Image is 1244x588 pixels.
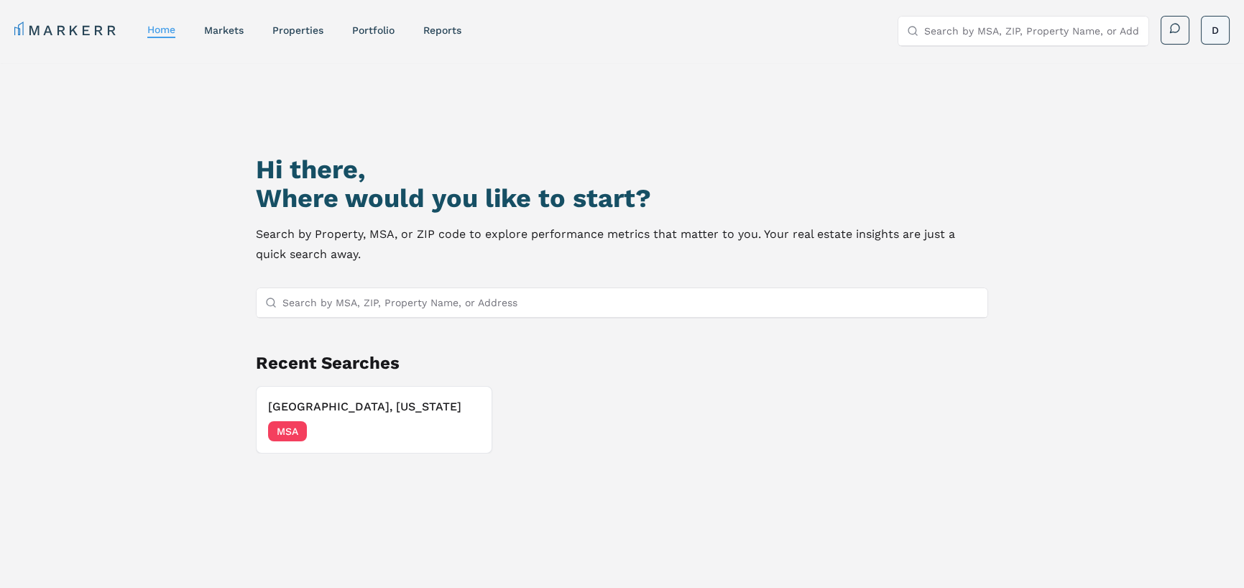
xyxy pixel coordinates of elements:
a: Portfolio [352,24,395,36]
button: D [1201,16,1230,45]
p: Search by Property, MSA, or ZIP code to explore performance metrics that matter to you. Your real... [256,224,989,265]
a: MARKERR [14,20,119,40]
a: properties [272,24,323,36]
span: [DATE] [448,424,480,438]
a: home [147,24,175,35]
a: reports [423,24,461,36]
button: [GEOGRAPHIC_DATA], [US_STATE]MSA[DATE] [256,386,492,454]
input: Search by MSA, ZIP, Property Name, or Address [282,288,980,317]
input: Search by MSA, ZIP, Property Name, or Address [924,17,1140,45]
h2: Where would you like to start? [256,184,989,213]
h2: Recent Searches [256,352,989,375]
a: markets [204,24,244,36]
h1: Hi there, [256,155,989,184]
h3: [GEOGRAPHIC_DATA], [US_STATE] [268,398,480,415]
span: D [1212,23,1219,37]
span: MSA [268,421,307,441]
